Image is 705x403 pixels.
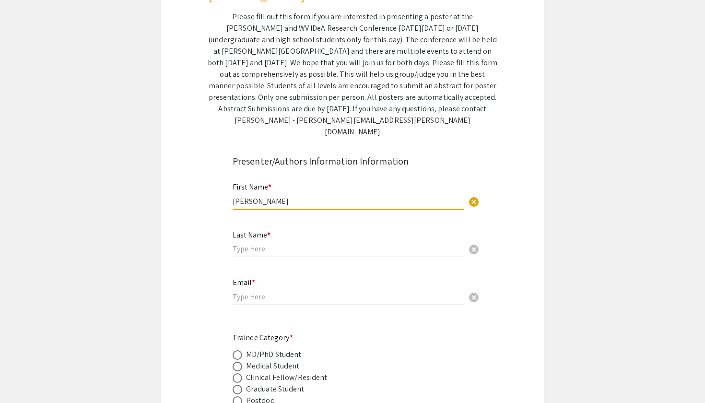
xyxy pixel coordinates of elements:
[464,287,483,307] button: Clear
[468,292,480,303] span: cancel
[233,332,293,343] mat-label: Trainee Category
[246,349,301,360] div: MD/PhD Student
[233,277,255,287] mat-label: Email
[246,383,305,395] div: Graduate Student
[233,244,464,254] input: Type Here
[7,360,41,396] iframe: Chat
[246,360,300,372] div: Medical Student
[233,196,464,206] input: Type Here
[233,292,464,302] input: Type Here
[233,182,271,192] mat-label: First Name
[468,196,480,208] span: cancel
[233,154,472,168] div: Presenter/Authors Information Information
[233,230,270,240] mat-label: Last Name
[208,11,497,138] div: Please fill out this form if you are interested in presenting a poster at the [PERSON_NAME] and W...
[468,244,480,255] span: cancel
[464,239,483,259] button: Clear
[464,191,483,211] button: Clear
[246,372,327,383] div: Clinical Fellow/Resident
